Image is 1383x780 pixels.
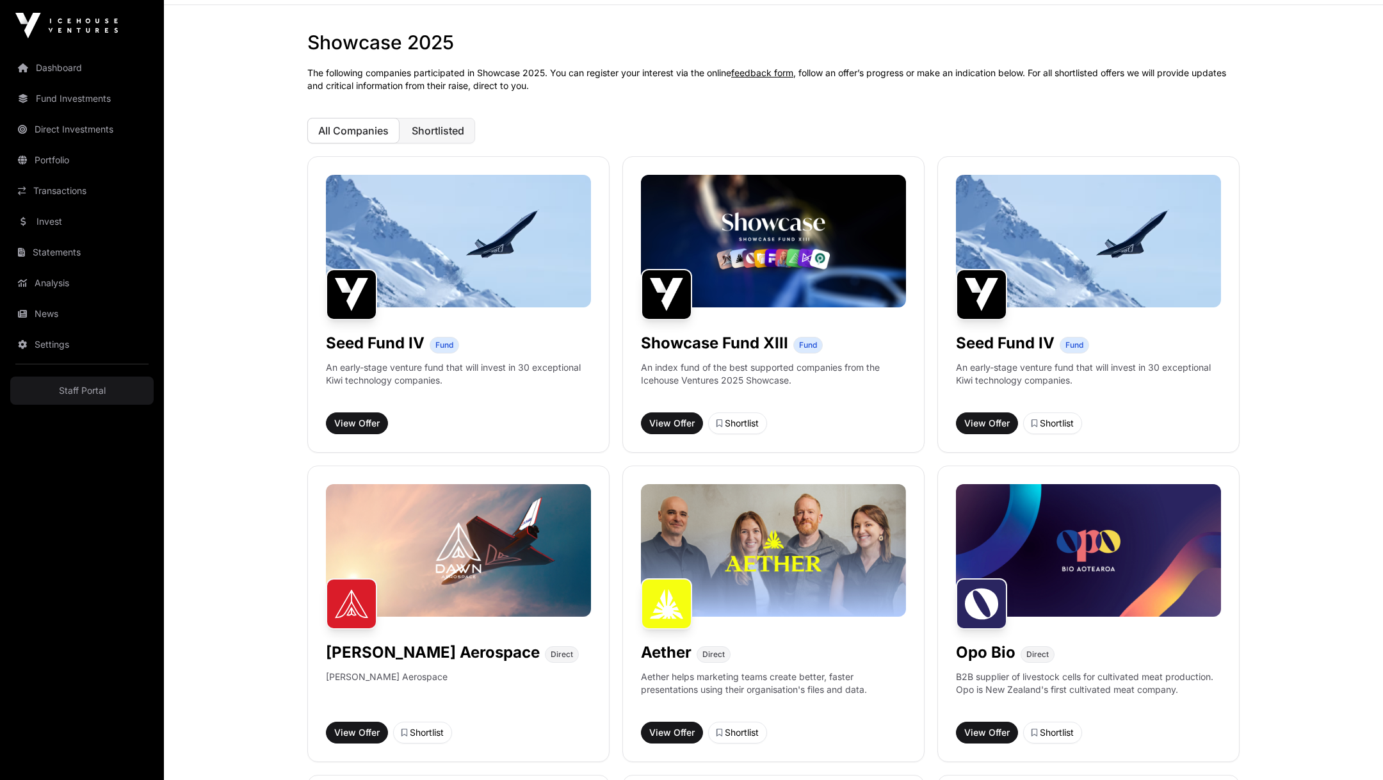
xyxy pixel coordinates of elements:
[702,649,725,660] span: Direct
[641,484,906,617] img: Aether-Banner.jpg
[731,67,793,78] a: feedback form
[326,578,377,630] img: Dawn Aerospace
[956,333,1055,353] h1: Seed Fund IV
[551,649,573,660] span: Direct
[649,726,695,739] span: View Offer
[318,124,389,137] span: All Companies
[956,412,1018,434] button: View Offer
[716,726,759,739] div: Shortlist
[401,118,475,143] button: Shortlisted
[1026,649,1049,660] span: Direct
[10,146,154,174] a: Portfolio
[401,726,444,739] div: Shortlist
[10,238,154,266] a: Statements
[956,175,1221,307] img: image-1600x800-%2810%29.jpg
[1319,719,1383,780] iframe: Chat Widget
[641,333,788,353] h1: Showcase Fund XIII
[10,330,154,359] a: Settings
[956,722,1018,743] button: View Offer
[641,670,906,711] p: Aether helps marketing teams create better, faster presentations using their organisation's files...
[326,670,448,711] p: [PERSON_NAME] Aerospace
[1065,340,1083,350] span: Fund
[641,412,703,434] button: View Offer
[956,670,1221,711] p: B2B supplier of livestock cells for cultivated meat production. Opo is New Zealand's first cultiv...
[334,726,380,739] span: View Offer
[10,177,154,205] a: Transactions
[964,417,1010,430] span: View Offer
[326,269,377,320] img: Seed Fund IV
[393,722,452,743] button: Shortlist
[10,377,154,405] a: Staff Portal
[956,269,1007,320] img: Seed Fund IV
[10,207,154,236] a: Invest
[326,175,591,307] img: image-1600x800-%2810%29.jpg
[10,269,154,297] a: Analysis
[10,54,154,82] a: Dashboard
[649,417,695,430] span: View Offer
[708,722,767,743] button: Shortlist
[964,726,1010,739] span: View Offer
[307,67,1240,92] p: The following companies participated in Showcase 2025. You can register your interest via the onl...
[641,269,692,320] img: Showcase Fund XIII
[435,340,453,350] span: Fund
[1031,417,1074,430] div: Shortlist
[334,417,380,430] span: View Offer
[412,124,464,137] span: Shortlisted
[10,300,154,328] a: News
[1023,722,1082,743] button: Shortlist
[956,484,1221,617] img: Opo-Bio-Banner.jpg
[956,361,1221,387] p: An early-stage venture fund that will invest in 30 exceptional Kiwi technology companies.
[326,722,388,743] button: View Offer
[641,175,906,307] img: Showcase-Fund-Banner-1.jpg
[641,578,692,630] img: Aether
[956,578,1007,630] img: Opo Bio
[1023,412,1082,434] button: Shortlist
[326,333,425,353] h1: Seed Fund IV
[326,642,540,663] h1: [PERSON_NAME] Aerospace
[326,361,591,387] p: An early-stage venture fund that will invest in 30 exceptional Kiwi technology companies.
[10,85,154,113] a: Fund Investments
[307,31,1240,54] h1: Showcase 2025
[326,484,591,617] img: Dawn-Banner.jpg
[716,417,759,430] div: Shortlist
[641,722,703,743] button: View Offer
[708,412,767,434] button: Shortlist
[641,361,906,387] p: An index fund of the best supported companies from the Icehouse Ventures 2025 Showcase.
[326,412,388,434] button: View Offer
[956,642,1015,663] h1: Opo Bio
[641,642,691,663] h1: Aether
[307,118,400,143] button: All Companies
[15,13,118,38] img: Icehouse Ventures Logo
[799,340,817,350] span: Fund
[10,115,154,143] a: Direct Investments
[1031,726,1074,739] div: Shortlist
